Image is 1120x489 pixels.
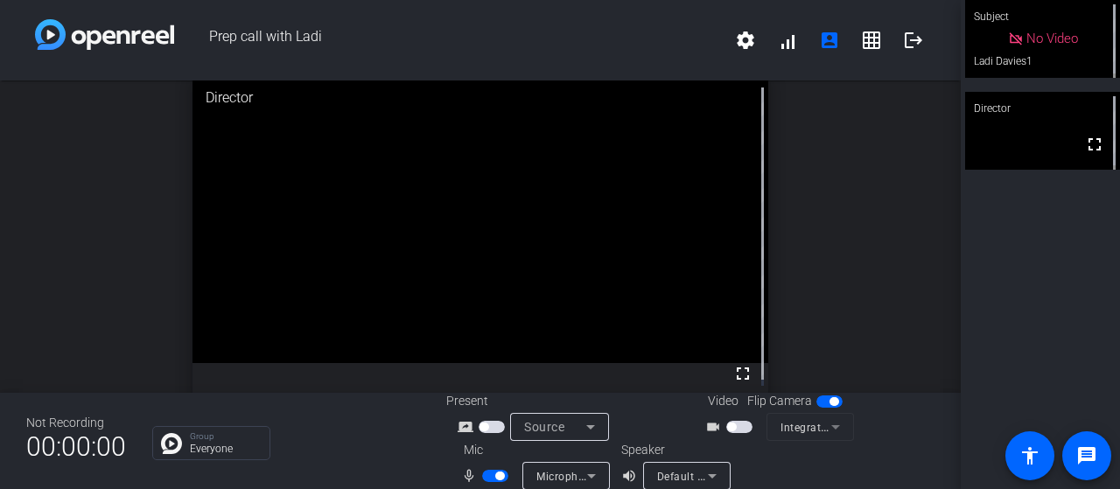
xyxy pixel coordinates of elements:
span: Microphone Array (Realtek(R) Audio) [536,469,724,483]
div: Present [446,392,621,410]
mat-icon: videocam_outline [705,416,726,437]
mat-icon: account_box [819,30,840,51]
mat-icon: fullscreen [1084,134,1105,155]
button: signal_cellular_alt [766,19,808,61]
p: Group [190,432,261,441]
mat-icon: screen_share_outline [458,416,479,437]
img: Chat Icon [161,433,182,454]
mat-icon: volume_up [621,465,642,486]
span: No Video [1026,31,1078,46]
div: Director [192,74,769,122]
img: white-gradient.svg [35,19,174,50]
span: Video [708,392,738,410]
mat-icon: fullscreen [732,363,753,384]
span: Default - Speakers (Realtek(R) Audio) [657,469,846,483]
mat-icon: grid_on [861,30,882,51]
span: Flip Camera [747,392,812,410]
span: Prep call with Ladi [174,19,724,61]
span: Source [524,420,564,434]
div: Not Recording [26,414,126,432]
mat-icon: mic_none [461,465,482,486]
mat-icon: settings [735,30,756,51]
mat-icon: message [1076,445,1097,466]
mat-icon: accessibility [1019,445,1040,466]
div: Mic [446,441,621,459]
mat-icon: logout [903,30,924,51]
div: Director [965,92,1120,125]
span: 00:00:00 [26,425,126,468]
div: Speaker [621,441,726,459]
p: Everyone [190,444,261,454]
